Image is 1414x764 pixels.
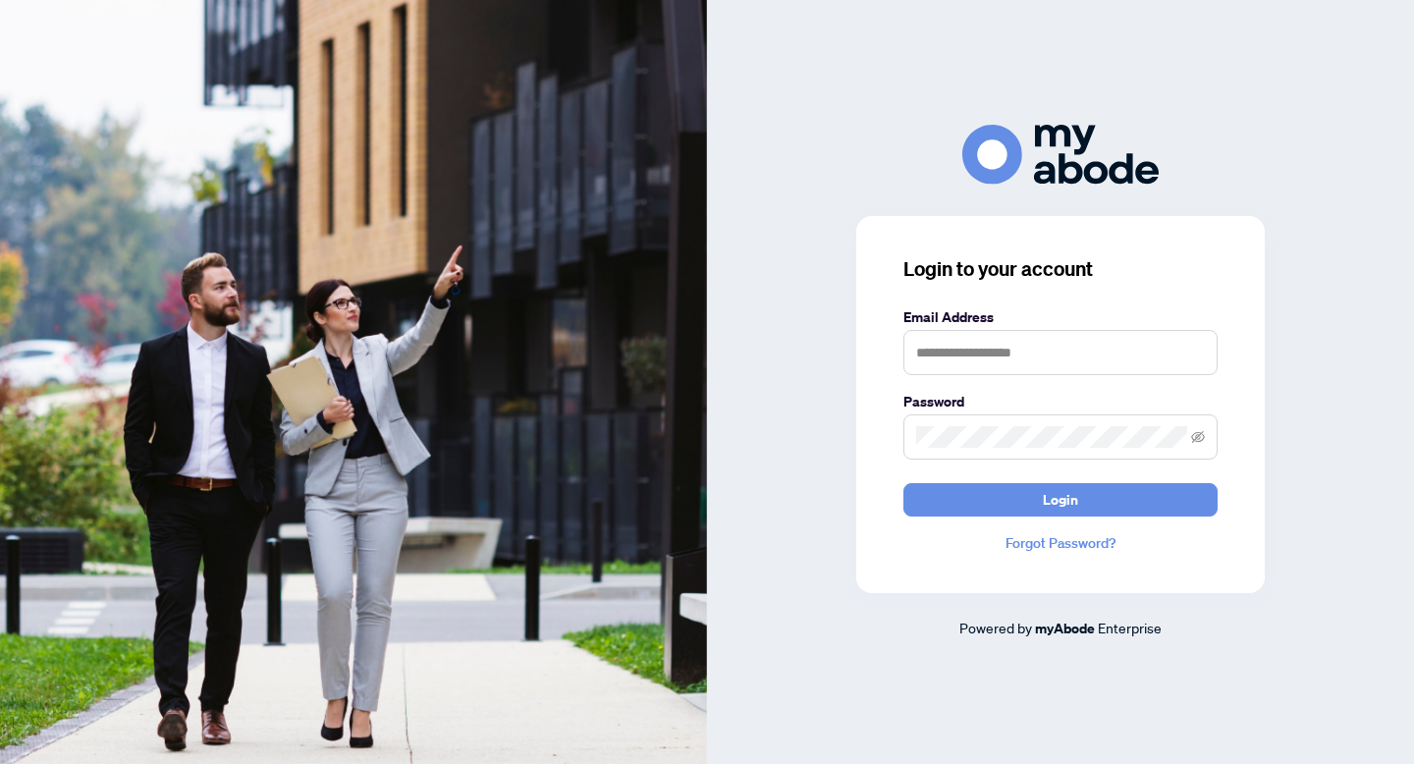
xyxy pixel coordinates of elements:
[959,619,1032,636] span: Powered by
[903,532,1218,554] a: Forgot Password?
[903,391,1218,412] label: Password
[1098,619,1162,636] span: Enterprise
[1043,484,1078,516] span: Login
[962,125,1159,185] img: ma-logo
[1035,618,1095,639] a: myAbode
[1191,430,1205,444] span: eye-invisible
[903,483,1218,517] button: Login
[903,306,1218,328] label: Email Address
[903,255,1218,283] h3: Login to your account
